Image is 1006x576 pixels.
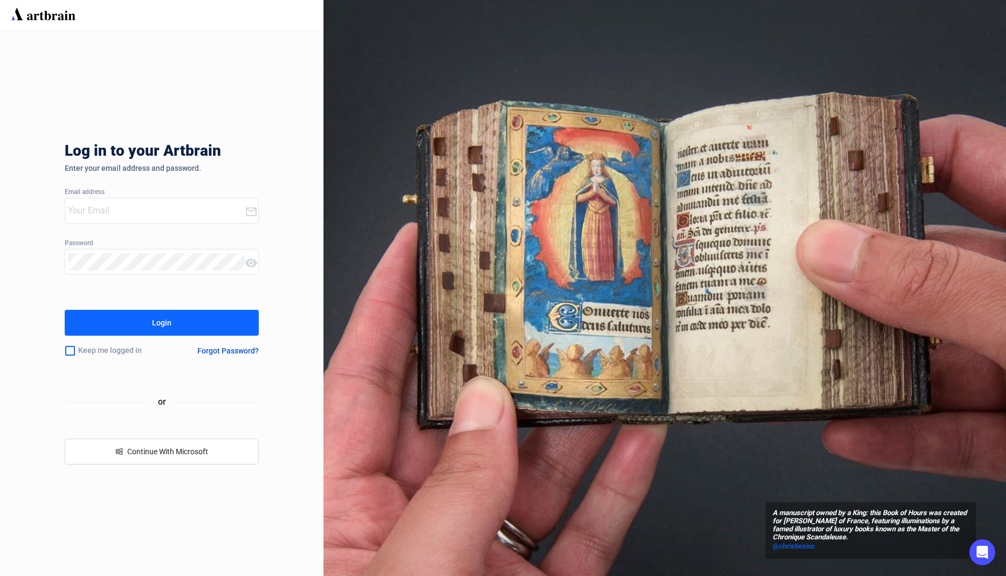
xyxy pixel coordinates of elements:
[197,346,259,355] div: Forgot Password?
[65,240,259,247] div: Password
[68,202,245,219] input: Your Email
[127,447,208,456] span: Continue With Microsoft
[65,339,171,362] div: Keep me logged in
[773,542,815,550] span: @christiesinc
[65,164,259,172] div: Enter your email address and password.
[969,539,995,565] div: Open Intercom Messenger
[773,541,969,552] a: @christiesinc
[152,314,171,331] div: Login
[65,142,388,164] div: Log in to your Artbrain
[65,439,259,464] button: windowsContinue With Microsoft
[149,395,175,408] span: or
[65,310,259,336] button: Login
[773,509,969,542] span: A manuscript owned by a King: this Book of Hours was created for [PERSON_NAME] of France, featuri...
[65,189,259,196] div: Email address
[115,448,123,455] span: windows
